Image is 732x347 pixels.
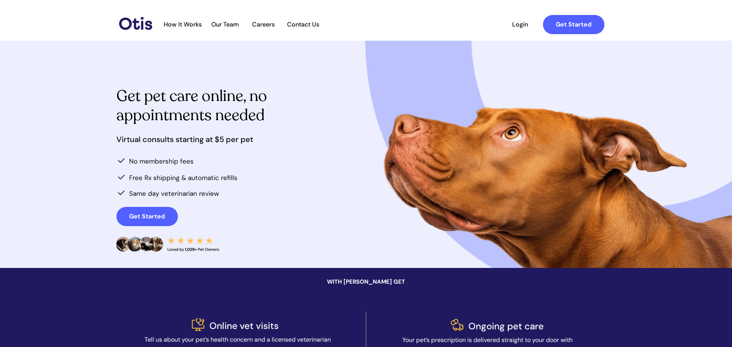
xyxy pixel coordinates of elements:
[160,21,206,28] a: How It Works
[503,15,538,34] a: Login
[245,21,282,28] a: Careers
[327,278,405,286] span: WITH [PERSON_NAME] GET
[283,21,324,28] a: Contact Us
[129,212,165,220] strong: Get Started
[116,134,253,144] span: Virtual consults starting at $5 per pet
[116,86,267,126] span: Get pet care online, no appointments needed
[543,15,604,34] a: Get Started
[468,320,544,332] span: Ongoing pet care
[556,20,591,28] strong: Get Started
[129,157,194,165] span: No membership fees
[129,189,219,198] span: Same day veterinarian review
[116,207,178,226] a: Get Started
[129,173,237,182] span: Free Rx shipping & automatic refills
[209,320,279,332] span: Online vet visits
[206,21,244,28] a: Our Team
[503,21,538,28] span: Login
